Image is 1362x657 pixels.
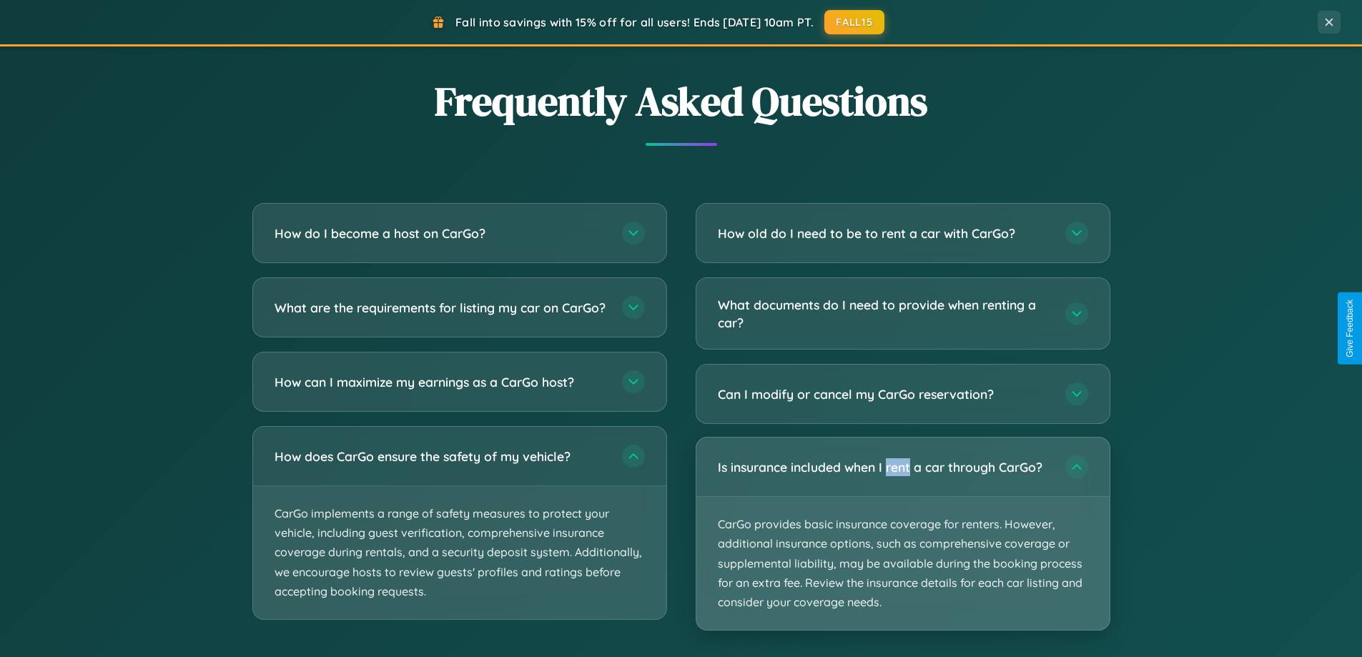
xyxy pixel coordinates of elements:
[718,224,1051,242] h3: How old do I need to be to rent a car with CarGo?
[275,373,608,391] h3: How can I maximize my earnings as a CarGo host?
[718,458,1051,476] h3: Is insurance included when I rent a car through CarGo?
[275,224,608,242] h3: How do I become a host on CarGo?
[455,15,814,29] span: Fall into savings with 15% off for all users! Ends [DATE] 10am PT.
[252,74,1110,129] h2: Frequently Asked Questions
[718,385,1051,403] h3: Can I modify or cancel my CarGo reservation?
[696,497,1110,630] p: CarGo provides basic insurance coverage for renters. However, additional insurance options, such ...
[824,10,884,34] button: FALL15
[253,486,666,619] p: CarGo implements a range of safety measures to protect your vehicle, including guest verification...
[1345,300,1355,357] div: Give Feedback
[275,299,608,317] h3: What are the requirements for listing my car on CarGo?
[275,448,608,465] h3: How does CarGo ensure the safety of my vehicle?
[718,296,1051,331] h3: What documents do I need to provide when renting a car?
